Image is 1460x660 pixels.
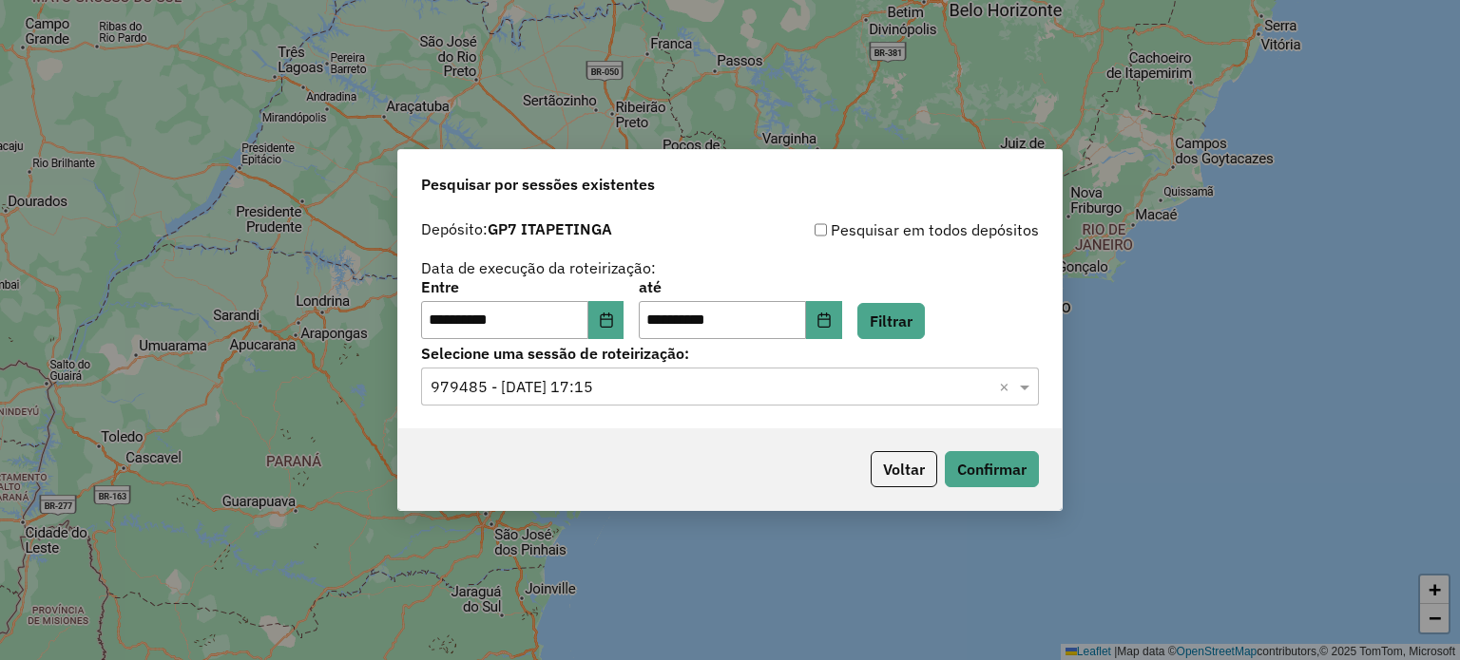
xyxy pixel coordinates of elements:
label: até [639,275,841,298]
button: Choose Date [588,301,624,339]
button: Filtrar [857,303,925,339]
button: Voltar [871,451,937,487]
label: Selecione uma sessão de roteirização: [421,342,1039,365]
span: Pesquisar por sessões existentes [421,173,655,196]
span: Clear all [999,375,1015,398]
label: Entre [421,275,624,298]
button: Choose Date [806,301,842,339]
button: Confirmar [945,451,1039,487]
label: Depósito: [421,217,612,240]
strong: GP7 ITAPETINGA [488,219,612,238]
label: Data de execução da roteirização: [421,256,656,279]
div: Pesquisar em todos depósitos [730,218,1039,241]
